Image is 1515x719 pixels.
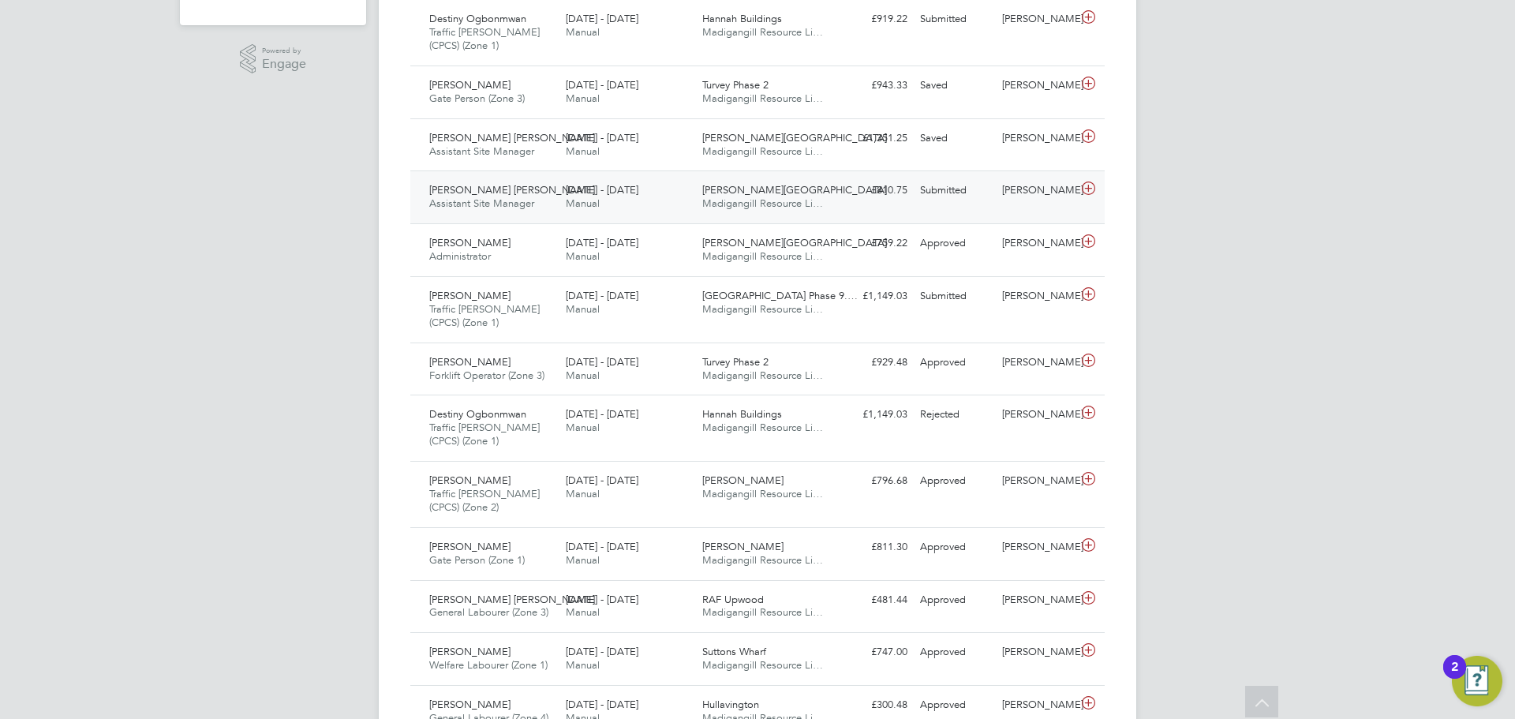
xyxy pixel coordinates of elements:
div: £810.75 [832,178,914,204]
div: [PERSON_NAME] [996,692,1078,718]
span: Engage [262,58,306,71]
span: Manual [566,197,600,210]
div: £1,351.25 [832,125,914,152]
span: Destiny Ogbonmwan [429,407,526,421]
span: [PERSON_NAME] [429,355,511,369]
span: [PERSON_NAME][GEOGRAPHIC_DATA] [702,236,887,249]
div: Approved [914,692,996,718]
span: [PERSON_NAME] [PERSON_NAME] [429,131,595,144]
a: Powered byEngage [240,44,307,74]
span: Madigangill Resource Li… [702,25,823,39]
div: £811.30 [832,534,914,560]
span: Traffic [PERSON_NAME] (CPCS) (Zone 1) [429,25,540,52]
span: [DATE] - [DATE] [566,593,638,606]
div: [PERSON_NAME] [996,350,1078,376]
span: [DATE] - [DATE] [566,131,638,144]
span: Manual [566,249,600,263]
div: Submitted [914,178,996,204]
span: Manual [566,487,600,500]
span: [DATE] - [DATE] [566,698,638,711]
span: Administrator [429,249,491,263]
span: [GEOGRAPHIC_DATA] Phase 9.… [702,289,858,302]
span: Turvey Phase 2 [702,355,769,369]
span: Manual [566,605,600,619]
span: RAF Upwood [702,593,764,606]
span: Hullavington [702,698,759,711]
span: Hannah Buildings [702,407,782,421]
span: Madigangill Resource Li… [702,92,823,105]
span: Manual [566,658,600,672]
div: Saved [914,125,996,152]
span: [PERSON_NAME] [429,289,511,302]
span: [DATE] - [DATE] [566,407,638,421]
div: Rejected [914,402,996,428]
span: [DATE] - [DATE] [566,645,638,658]
span: Manual [566,553,600,567]
span: [PERSON_NAME] [429,645,511,658]
span: Madigangill Resource Li… [702,144,823,158]
span: [PERSON_NAME][GEOGRAPHIC_DATA] [702,131,887,144]
div: Approved [914,534,996,560]
span: Forklift Operator (Zone 3) [429,369,544,382]
span: Welfare Labourer (Zone 1) [429,658,548,672]
div: Approved [914,468,996,494]
div: [PERSON_NAME] [996,283,1078,309]
span: [PERSON_NAME] [429,698,511,711]
span: [PERSON_NAME] [429,236,511,249]
div: £759.22 [832,230,914,257]
span: [DATE] - [DATE] [566,355,638,369]
div: [PERSON_NAME] [996,402,1078,428]
span: [DATE] - [DATE] [566,236,638,249]
div: £919.22 [832,6,914,32]
span: Manual [566,144,600,158]
div: [PERSON_NAME] [996,230,1078,257]
span: [PERSON_NAME] [702,540,784,553]
span: Madigangill Resource Li… [702,369,823,382]
span: [PERSON_NAME] [PERSON_NAME] [429,183,595,197]
span: [DATE] - [DATE] [566,289,638,302]
div: [PERSON_NAME] [996,534,1078,560]
div: £1,149.03 [832,402,914,428]
span: Gate Person (Zone 3) [429,92,525,105]
span: General Labourer (Zone 3) [429,605,548,619]
span: Madigangill Resource Li… [702,487,823,500]
span: [PERSON_NAME][GEOGRAPHIC_DATA] [702,183,887,197]
div: £1,149.03 [832,283,914,309]
div: Saved [914,73,996,99]
span: Traffic [PERSON_NAME] (CPCS) (Zone 2) [429,487,540,514]
div: [PERSON_NAME] [996,178,1078,204]
span: Madigangill Resource Li… [702,197,823,210]
div: £943.33 [832,73,914,99]
span: Madigangill Resource Li… [702,421,823,434]
span: Manual [566,92,600,105]
span: Manual [566,421,600,434]
span: [PERSON_NAME] [702,474,784,487]
span: [PERSON_NAME] [429,78,511,92]
span: Madigangill Resource Li… [702,249,823,263]
span: Suttons Wharf [702,645,766,658]
span: Manual [566,25,600,39]
div: Submitted [914,6,996,32]
div: £796.68 [832,468,914,494]
span: Assistant Site Manager [429,144,534,158]
span: [DATE] - [DATE] [566,78,638,92]
div: Approved [914,587,996,613]
span: [DATE] - [DATE] [566,12,638,25]
span: Traffic [PERSON_NAME] (CPCS) (Zone 1) [429,421,540,448]
span: Madigangill Resource Li… [702,553,823,567]
span: Madigangill Resource Li… [702,302,823,316]
span: [DATE] - [DATE] [566,540,638,553]
div: £929.48 [832,350,914,376]
span: Madigangill Resource Li… [702,605,823,619]
span: Manual [566,369,600,382]
div: £481.44 [832,587,914,613]
span: [PERSON_NAME] [429,474,511,487]
div: Submitted [914,283,996,309]
div: Approved [914,639,996,665]
span: Gate Person (Zone 1) [429,553,525,567]
span: Manual [566,302,600,316]
span: Assistant Site Manager [429,197,534,210]
div: £300.48 [832,692,914,718]
span: [PERSON_NAME] [429,540,511,553]
div: [PERSON_NAME] [996,125,1078,152]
